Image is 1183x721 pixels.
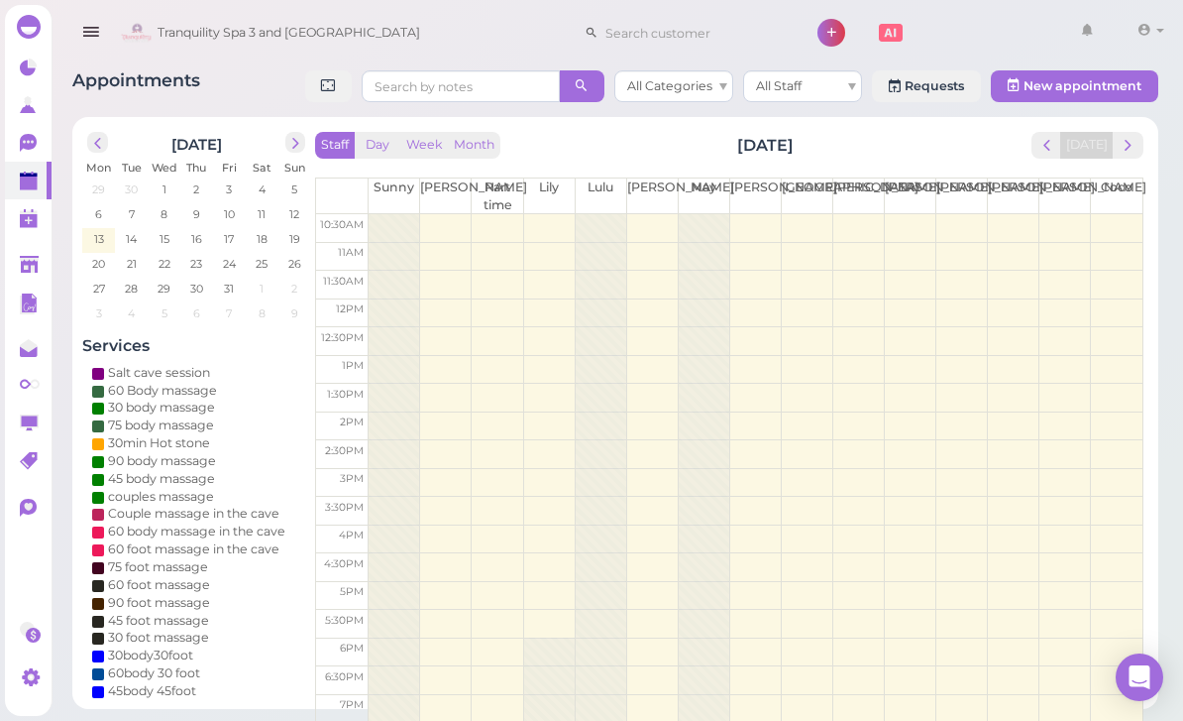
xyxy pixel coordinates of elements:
div: couples massage [108,488,214,506]
button: next [1113,132,1143,159]
span: 2:30pm [325,444,364,457]
span: 24 [220,255,237,273]
span: Thu [186,161,206,175]
span: 3 [93,304,103,322]
span: 19 [286,230,301,248]
span: Appointments [72,69,200,90]
span: 6 [190,304,201,322]
th: [PERSON_NAME] [729,179,781,214]
div: Salt cave session [108,364,210,382]
div: 30 foot massage [108,629,209,647]
span: 1 [258,280,266,298]
th: Sunny [369,179,420,214]
th: Lulu [575,179,626,214]
button: Month [448,132,500,159]
span: 30 [123,180,140,198]
span: 6 [93,205,104,223]
div: 90 body massage [108,452,216,470]
span: Sun [283,161,304,175]
th: [PERSON_NAME] [936,179,988,214]
span: 3:30pm [325,501,364,514]
th: [PERSON_NAME] [833,179,885,214]
span: 6pm [340,642,364,655]
span: 3 [224,180,234,198]
div: 30min Hot stone [108,434,210,452]
span: 28 [123,280,140,298]
span: 8 [256,304,267,322]
button: prev [87,132,108,153]
div: Open Intercom Messenger [1116,654,1163,701]
span: 12 [287,205,301,223]
button: next [284,132,305,153]
th: Coco [1091,179,1142,214]
span: 5pm [340,585,364,598]
h4: Services [82,336,310,355]
span: 18 [254,230,269,248]
button: Week [400,132,449,159]
span: 12pm [336,302,364,315]
h2: [DATE] [737,134,794,157]
span: 17 [222,230,236,248]
div: 60 Body massage [108,382,217,400]
a: Requests [872,70,981,102]
span: 11:30am [323,275,364,288]
div: 30body30foot [108,647,193,664]
div: 45 body massage [108,470,215,488]
div: Couple massage in the cave [108,505,279,523]
div: 45body 45foot [108,682,196,700]
span: 10 [221,205,236,223]
th: [PERSON_NAME] [885,179,936,214]
div: 75 foot massage [108,558,208,576]
span: 10:30am [320,218,364,231]
span: 29 [90,180,107,198]
span: 20 [90,255,107,273]
span: Wed [151,161,176,175]
span: 1pm [342,359,364,372]
span: All Categories [627,78,712,93]
div: 60 foot massage in the cave [108,541,279,558]
span: Sat [252,161,270,175]
input: Search customer [598,17,791,49]
button: Day [354,132,401,159]
span: New appointment [1023,78,1141,93]
span: 2 [191,180,201,198]
span: 27 [90,280,106,298]
span: 9 [190,205,201,223]
span: 7pm [340,698,364,711]
span: Tue [121,161,141,175]
span: 1 [160,180,167,198]
span: 8 [159,205,169,223]
th: [PERSON_NAME] [988,179,1039,214]
span: 22 [156,255,171,273]
th: [PERSON_NAME] [1039,179,1091,214]
span: 11 [256,205,268,223]
th: May [678,179,729,214]
span: 30 [187,280,204,298]
div: 30 body massage [108,399,215,417]
span: 29 [156,280,172,298]
button: prev [1031,132,1062,159]
span: 12:30pm [321,331,364,344]
div: 90 foot massage [108,594,210,612]
span: 4:30pm [324,557,364,570]
span: 9 [288,304,299,322]
span: 7 [126,205,136,223]
span: 25 [254,255,269,273]
h2: [DATE] [171,132,222,154]
span: Mon [86,161,111,175]
div: 60body 30 foot [108,664,200,682]
span: 2 [289,280,299,298]
th: Lily [523,179,575,214]
span: 4 [126,304,137,322]
span: 26 [285,255,302,273]
th: [GEOGRAPHIC_DATA] [781,179,832,214]
span: 5:30pm [325,614,364,627]
span: 15 [157,230,170,248]
div: 60 foot massage [108,576,210,594]
div: 60 body massage in the cave [108,523,285,541]
span: 21 [124,255,138,273]
span: Tranquility Spa 3 and [GEOGRAPHIC_DATA] [158,5,420,60]
span: 1:30pm [327,388,364,401]
div: 75 body massage [108,417,214,434]
span: 5 [159,304,168,322]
